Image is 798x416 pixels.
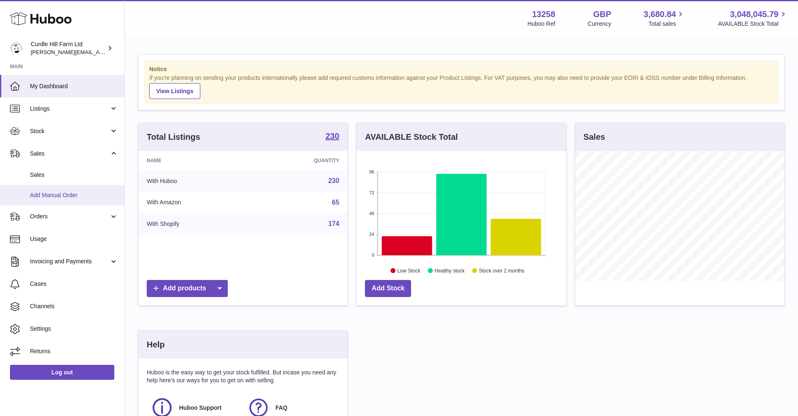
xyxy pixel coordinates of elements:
strong: 13258 [532,9,555,20]
a: 3,680.84 Total sales [644,9,686,28]
strong: GBP [593,9,611,20]
th: Quantity [253,151,347,170]
h3: AVAILABLE Stock Total [365,131,458,143]
span: FAQ [276,404,288,412]
div: Currency [588,20,611,28]
span: Orders [30,213,109,220]
a: 230 [328,177,340,184]
a: View Listings [149,83,200,99]
a: Add products [147,280,228,297]
text: Stock over 2 months [479,267,525,273]
strong: 230 [325,132,339,140]
span: 3,048,045.79 [730,9,778,20]
span: AVAILABLE Stock Total [718,20,788,28]
h3: Help [147,339,165,350]
a: Log out [10,365,114,380]
text: 24 [369,232,374,237]
span: Invoicing and Payments [30,258,109,265]
span: Sales [30,171,118,179]
span: Sales [30,150,109,158]
a: 65 [332,199,340,206]
span: Listings [30,105,109,113]
text: 48 [369,211,374,216]
a: 3,048,045.79 AVAILABLE Stock Total [718,9,788,28]
text: 72 [369,190,374,195]
text: Low Stock [397,267,421,273]
span: My Dashboard [30,82,118,90]
span: 3,680.84 [644,9,676,20]
span: Cases [30,280,118,288]
span: Returns [30,347,118,355]
text: 96 [369,169,374,174]
span: Add Manual Order [30,191,118,199]
span: Channels [30,302,118,310]
h3: Total Listings [147,131,200,143]
div: Huboo Ref [527,20,555,28]
span: Usage [30,235,118,243]
p: Huboo is the easy way to get your stock fulfilled. But incase you need any help here's our ways f... [147,369,339,384]
text: 0 [372,253,374,258]
span: Total sales [648,20,685,28]
td: With Huboo [138,170,253,192]
text: Healthy stock [435,267,465,273]
a: 230 [325,132,339,142]
th: Name [138,151,253,170]
td: With Shopify [138,213,253,235]
strong: Notice [149,65,773,73]
span: [PERSON_NAME][EMAIL_ADDRESS][DOMAIN_NAME] [31,49,167,55]
div: If you're planning on sending your products internationally please add required customs informati... [149,74,773,99]
span: Stock [30,127,109,135]
h3: Sales [584,131,605,143]
div: Curdle Hill Farm Ltd [31,40,106,56]
img: miranda@diddlysquatfarmshop.com [10,42,22,54]
span: Huboo Support [179,404,222,412]
a: Add Stock [365,280,411,297]
a: 174 [328,220,340,227]
span: Settings [30,325,118,333]
td: With Amazon [138,192,253,213]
